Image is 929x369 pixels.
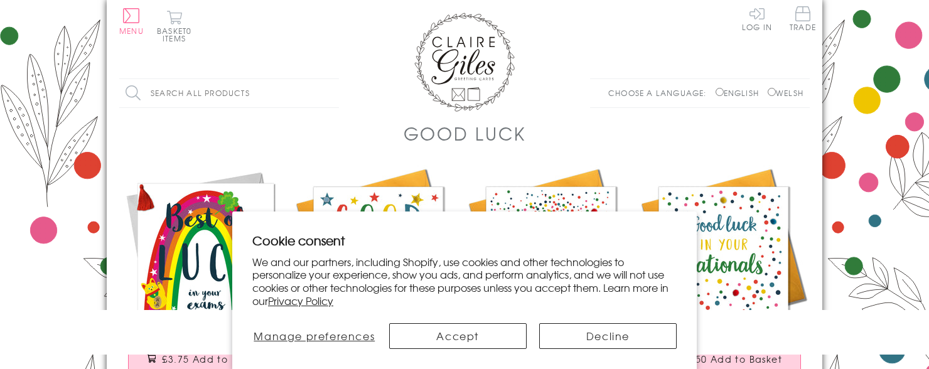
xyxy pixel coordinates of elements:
[119,25,144,36] span: Menu
[252,232,677,249] h2: Cookie consent
[162,353,264,365] span: £3.75 Add to Basket
[268,293,333,308] a: Privacy Policy
[252,255,677,307] p: We and our partners, including Shopify, use cookies and other technologies to personalize your ex...
[608,87,713,99] p: Choose a language:
[252,323,377,349] button: Manage preferences
[742,6,772,31] a: Log In
[716,87,765,99] label: English
[680,353,782,365] span: £3.50 Add to Basket
[119,8,144,35] button: Menu
[163,25,191,44] span: 0 items
[790,6,816,33] a: Trade
[389,323,527,349] button: Accept
[637,165,810,338] img: Good Luck in Nationals Card, Dots, Embellished with pompoms
[790,6,816,31] span: Trade
[292,165,464,338] img: Exam Good Luck Card, Stars, Embellished with pompoms
[539,323,677,349] button: Decline
[768,87,803,99] label: Welsh
[119,79,339,107] input: Search all products
[464,165,637,338] img: A Level Good Luck Card, Dotty Circle, Embellished with pompoms
[768,88,776,96] input: Welsh
[404,120,526,146] h1: Good Luck
[254,328,375,343] span: Manage preferences
[326,79,339,107] input: Search
[414,13,515,112] img: Claire Giles Greetings Cards
[119,165,292,338] img: Good Luck Exams Card, Rainbow, Embellished with a colourful tassel
[157,10,191,42] button: Basket0 items
[716,88,724,96] input: English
